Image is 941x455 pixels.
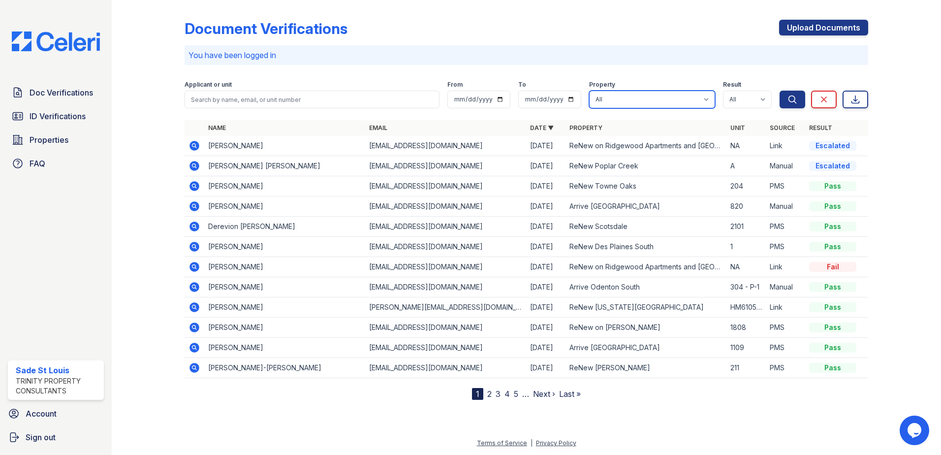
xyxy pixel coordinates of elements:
td: 204 [726,176,766,196]
td: 1808 [726,318,766,338]
td: ReNew Des Plaines South [565,237,726,257]
a: Sign out [4,427,108,447]
td: Arrive Odenton South [565,277,726,297]
td: [PERSON_NAME] [204,318,365,338]
td: 1 [726,237,766,257]
input: Search by name, email, or unit number [185,91,439,108]
span: Properties [30,134,68,146]
a: Privacy Policy [536,439,576,447]
td: [DATE] [526,176,565,196]
td: Link [766,136,805,156]
a: ID Verifications [8,106,104,126]
td: [PERSON_NAME] [PERSON_NAME] [204,156,365,176]
td: [EMAIL_ADDRESS][DOMAIN_NAME] [365,217,526,237]
td: PMS [766,217,805,237]
td: 2101 [726,217,766,237]
div: Pass [809,323,856,332]
td: ReNew [PERSON_NAME] [565,358,726,378]
td: ReNew Poplar Creek [565,156,726,176]
a: Next › [533,389,555,399]
td: ReNew on Ridgewood Apartments and [GEOGRAPHIC_DATA] [565,136,726,156]
a: Result [809,124,832,131]
span: ID Verifications [30,110,86,122]
span: … [522,388,529,400]
td: ReNew on Ridgewood Apartments and [GEOGRAPHIC_DATA] [565,257,726,277]
td: [EMAIL_ADDRESS][DOMAIN_NAME] [365,156,526,176]
td: [EMAIL_ADDRESS][DOMAIN_NAME] [365,318,526,338]
label: Applicant or unit [185,81,232,89]
div: Pass [809,201,856,211]
a: Property [569,124,602,131]
td: [PERSON_NAME] [204,136,365,156]
td: Manual [766,196,805,217]
td: [EMAIL_ADDRESS][DOMAIN_NAME] [365,237,526,257]
span: FAQ [30,158,45,169]
td: [DATE] [526,338,565,358]
img: CE_Logo_Blue-a8612792a0a2168367f1c8372b55b34899dd931a85d93a1a3d3e32e68fde9ad4.png [4,32,108,51]
p: You have been logged in [188,49,864,61]
iframe: chat widget [900,416,931,445]
td: PMS [766,237,805,257]
div: Trinity Property Consultants [16,376,100,396]
td: [PERSON_NAME] [204,176,365,196]
a: Unit [730,124,745,131]
td: PMS [766,338,805,358]
td: [EMAIL_ADDRESS][DOMAIN_NAME] [365,196,526,217]
td: [DATE] [526,318,565,338]
td: [DATE] [526,297,565,318]
a: Properties [8,130,104,150]
span: Account [26,408,57,420]
td: NA [726,257,766,277]
a: Account [4,404,108,423]
td: ReNew Towne Oaks [565,176,726,196]
td: [EMAIL_ADDRESS][DOMAIN_NAME] [365,136,526,156]
div: Pass [809,181,856,191]
a: Name [208,124,226,131]
td: [PERSON_NAME] [204,257,365,277]
td: PMS [766,358,805,378]
label: To [518,81,526,89]
td: 304 - P-1 [726,277,766,297]
a: 5 [514,389,518,399]
td: [DATE] [526,277,565,297]
td: [PERSON_NAME]-[PERSON_NAME] [204,358,365,378]
span: Sign out [26,431,56,443]
td: [DATE] [526,358,565,378]
td: [PERSON_NAME] [204,237,365,257]
td: [DATE] [526,156,565,176]
a: Email [369,124,387,131]
td: ReNew on [PERSON_NAME] [565,318,726,338]
div: Pass [809,242,856,252]
td: [PERSON_NAME][EMAIL_ADDRESS][DOMAIN_NAME] [365,297,526,318]
label: Property [589,81,615,89]
a: Source [770,124,795,131]
td: NA [726,136,766,156]
td: PMS [766,318,805,338]
label: Result [723,81,741,89]
td: ReNew Scotsdale [565,217,726,237]
td: [PERSON_NAME] [204,297,365,318]
div: Fail [809,262,856,272]
a: 2 [487,389,492,399]
td: Derevion [PERSON_NAME] [204,217,365,237]
div: Escalated [809,141,856,151]
a: Date ▼ [530,124,554,131]
td: 211 [726,358,766,378]
label: From [447,81,463,89]
div: Escalated [809,161,856,171]
div: Document Verifications [185,20,347,37]
td: 820 [726,196,766,217]
td: [PERSON_NAME] [204,277,365,297]
a: FAQ [8,154,104,173]
td: [DATE] [526,217,565,237]
td: [DATE] [526,237,565,257]
td: Arrive [GEOGRAPHIC_DATA] [565,338,726,358]
td: ReNew [US_STATE][GEOGRAPHIC_DATA] [565,297,726,318]
a: Last » [559,389,581,399]
a: 3 [496,389,501,399]
div: | [531,439,533,447]
td: [EMAIL_ADDRESS][DOMAIN_NAME] [365,358,526,378]
div: Pass [809,282,856,292]
div: Pass [809,222,856,231]
a: Terms of Service [477,439,527,447]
